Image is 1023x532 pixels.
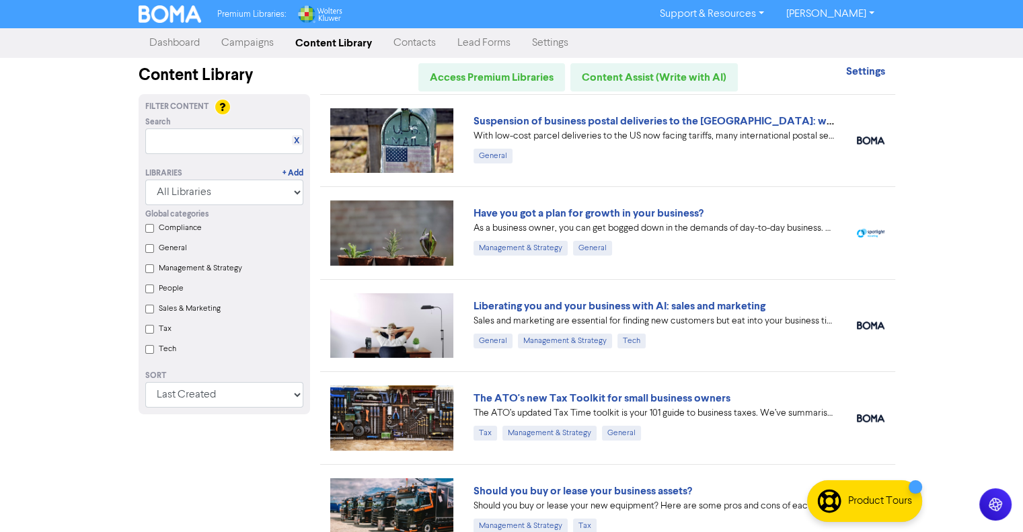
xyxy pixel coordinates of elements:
img: boma [857,137,884,145]
div: Tax [473,426,497,441]
a: Lead Forms [447,30,521,56]
a: Suspension of business postal deliveries to the [GEOGRAPHIC_DATA]: what options do you have? [473,114,947,128]
img: boma [857,414,884,422]
div: Management & Strategy [518,334,612,348]
a: Access Premium Libraries [418,63,565,91]
div: General [473,149,513,163]
a: + Add [282,167,303,180]
div: As a business owner, you can get bogged down in the demands of day-to-day business. We can help b... [473,221,837,235]
div: Sort [145,370,303,382]
div: Tech [617,334,646,348]
span: Premium Libraries: [217,10,286,19]
a: [PERSON_NAME] [775,3,884,25]
label: Compliance [159,222,202,234]
div: Management & Strategy [502,426,597,441]
div: General [473,334,513,348]
div: Filter Content [145,101,303,113]
a: Should you buy or lease your business assets? [473,484,692,498]
label: Tax [159,323,172,335]
div: The ATO’s updated Tax Time toolkit is your 101 guide to business taxes. We’ve summarised the key ... [473,406,837,420]
a: Support & Resources [649,3,775,25]
div: General [602,426,641,441]
div: Content Library [139,63,310,87]
a: Settings [845,67,884,77]
span: Search [145,116,171,128]
label: General [159,242,187,254]
a: Liberating you and your business with AI: sales and marketing [473,299,765,313]
label: Management & Strategy [159,262,242,274]
a: X [294,136,299,146]
img: spotlight [857,229,884,237]
img: BOMA Logo [139,5,202,23]
div: Libraries [145,167,182,180]
div: Sales and marketing are essential for finding new customers but eat into your business time. We e... [473,314,837,328]
label: Tech [159,343,176,355]
a: Content Assist (Write with AI) [570,63,738,91]
div: Management & Strategy [473,241,568,256]
a: Campaigns [211,30,285,56]
label: People [159,282,184,295]
a: Settings [521,30,579,56]
div: Global categories [145,208,303,221]
strong: Settings [845,65,884,78]
a: The ATO's new Tax Toolkit for small business owners [473,391,730,405]
img: boma [857,321,884,330]
a: Have you got a plan for growth in your business? [473,206,704,220]
a: Contacts [383,30,447,56]
iframe: Chat Widget [956,467,1023,532]
div: With low-cost parcel deliveries to the US now facing tariffs, many international postal services ... [473,129,837,143]
div: Should you buy or lease your new equipment? Here are some pros and cons of each. We also can revi... [473,499,837,513]
a: Dashboard [139,30,211,56]
img: Wolters Kluwer [297,5,342,23]
label: Sales & Marketing [159,303,221,315]
div: General [573,241,612,256]
a: Content Library [285,30,383,56]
